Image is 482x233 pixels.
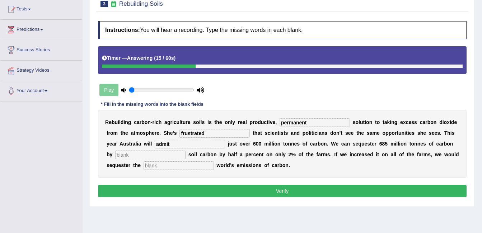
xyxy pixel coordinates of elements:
[179,129,250,138] input: blank
[159,119,162,125] b: h
[370,141,372,147] b: t
[109,119,112,125] b: e
[297,141,300,147] b: s
[134,119,137,125] b: c
[259,141,262,147] b: 0
[173,130,174,136] b: ’
[383,130,386,136] b: o
[358,130,361,136] b: h
[135,141,137,147] b: l
[131,141,132,147] b: r
[367,141,370,147] b: s
[115,141,117,147] b: r
[400,119,403,125] b: e
[193,119,196,125] b: s
[143,130,146,136] b: s
[303,141,306,147] b: o
[294,130,297,136] b: n
[315,141,317,147] b: r
[451,119,454,125] b: d
[125,130,128,136] b: e
[412,130,415,136] b: s
[409,130,412,136] b: e
[119,0,163,7] small: Rebuilding Soils
[396,141,398,147] b: l
[153,119,154,125] b: r
[258,119,261,125] b: d
[174,130,177,136] b: s
[398,141,399,147] b: l
[423,141,426,147] b: s
[248,141,250,147] b: r
[358,141,361,147] b: q
[417,141,421,147] b: n
[255,119,258,125] b: o
[356,141,359,147] b: e
[318,141,321,147] b: b
[309,130,310,136] b: l
[123,141,126,147] b: u
[107,130,108,136] b: f
[279,130,281,136] b: i
[452,130,455,136] b: s
[395,141,396,147] b: i
[264,119,267,125] b: c
[324,141,327,147] b: n
[408,130,409,136] b: i
[312,130,313,136] b: t
[270,141,272,147] b: l
[154,55,156,61] b: (
[267,119,268,125] b: t
[277,141,281,147] b: n
[366,119,369,125] b: o
[444,119,447,125] b: o
[385,141,388,147] b: 5
[231,119,232,125] b: l
[188,119,191,125] b: e
[314,130,317,136] b: c
[270,130,272,136] b: i
[108,130,110,136] b: r
[406,130,408,136] b: t
[125,119,128,125] b: n
[411,141,415,147] b: o
[420,119,423,125] b: c
[181,119,183,125] b: t
[280,118,350,127] input: blank
[148,119,151,125] b: n
[260,130,262,136] b: t
[196,119,199,125] b: o
[164,130,167,136] b: S
[351,130,354,136] b: e
[430,119,434,125] b: o
[105,119,109,125] b: R
[274,141,277,147] b: o
[420,130,423,136] b: h
[115,151,186,159] input: blank
[341,141,344,147] b: c
[414,119,417,125] b: s
[404,130,406,136] b: i
[133,141,136,147] b: a
[0,40,82,58] a: Success Stories
[155,140,225,148] input: blank
[356,130,358,136] b: t
[377,119,380,125] b: o
[150,141,152,147] b: l
[367,130,370,136] b: s
[291,130,294,136] b: a
[135,130,140,136] b: m
[253,141,256,147] b: 6
[107,152,110,157] b: b
[114,119,118,125] b: u
[110,1,117,8] small: Exam occurring question
[170,130,173,136] b: e
[164,119,167,125] b: a
[375,119,377,125] b: t
[275,130,278,136] b: n
[229,141,233,147] b: u
[341,130,343,136] b: t
[240,119,243,125] b: e
[283,141,285,147] b: t
[384,119,387,125] b: a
